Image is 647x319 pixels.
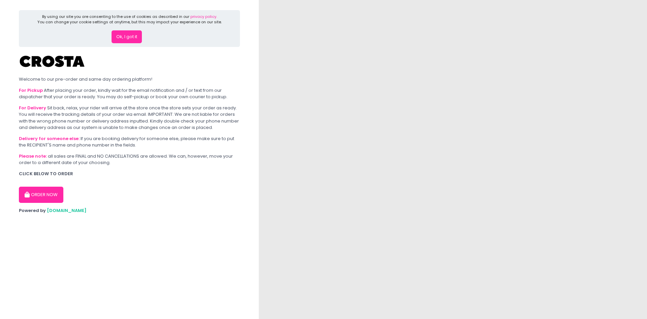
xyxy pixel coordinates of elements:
button: ORDER NOW [19,187,63,203]
b: For Delivery [19,105,46,111]
div: all sales are FINAL and NO CANCELLATIONS are allowed. We can, however, move your order to a diffe... [19,153,240,166]
b: Please note: [19,153,47,159]
a: [DOMAIN_NAME] [47,207,87,214]
button: Ok, I got it [112,30,142,43]
div: Welcome to our pre-order and same day ordering platform! [19,76,240,83]
b: For Pickup [19,87,43,94]
div: CLICK BELOW TO ORDER [19,170,240,177]
div: By using our site you are consenting to the use of cookies as described in our You can change you... [37,14,222,25]
div: Powered by [19,207,240,214]
b: Delivery for someone else: [19,135,80,142]
img: Crosta Pizzeria [19,51,86,72]
div: Sit back, relax, your rider will arrive at the store once the store sets your order as ready. You... [19,105,240,131]
div: If you are booking delivery for someone else, please make sure to put the RECIPIENT'S name and ph... [19,135,240,149]
a: privacy policy. [190,14,217,19]
div: After placing your order, kindly wait for the email notification and / or text from our dispatche... [19,87,240,100]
